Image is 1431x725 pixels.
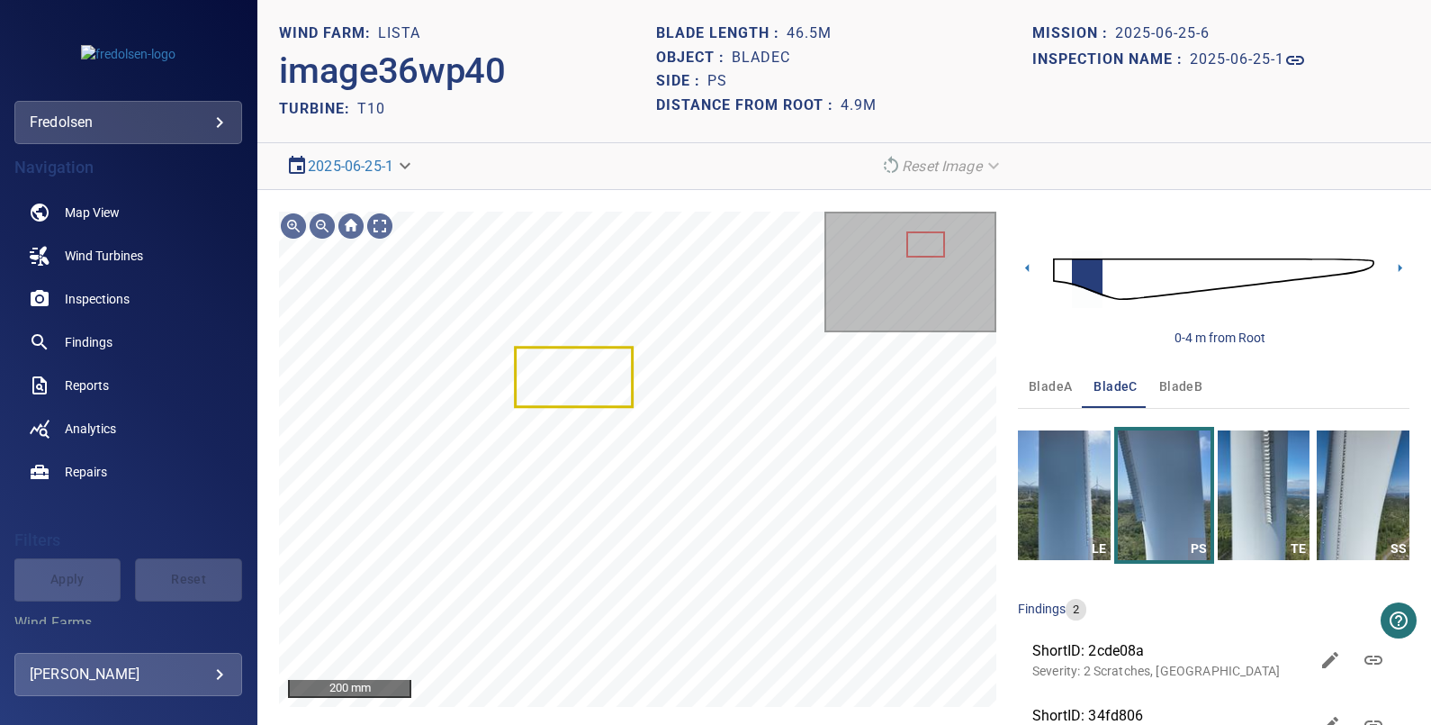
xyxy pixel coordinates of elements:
h1: 46.5m [787,25,832,42]
a: analytics noActive [14,407,242,450]
h2: image36wp40 [279,50,505,93]
a: findings noActive [14,321,242,364]
span: Reports [65,376,109,394]
h1: bladeC [732,50,790,67]
h1: Distance from root : [656,97,841,114]
div: TE [1287,538,1309,560]
a: reports noActive [14,364,242,407]
h1: Blade length : [656,25,787,42]
div: fredolsen [30,108,227,137]
h1: 4.9m [841,97,877,114]
div: 2025-06-25-1 [279,150,422,182]
span: Repairs [65,463,107,481]
h2: TURBINE: [279,100,357,117]
div: 0-4 m from Root [1174,329,1265,347]
span: findings [1018,602,1066,616]
span: ShortID: 2cde08a [1032,640,1309,662]
div: SS [1387,538,1409,560]
a: PS [1118,430,1210,560]
div: Zoom in [279,212,308,240]
a: repairs noActive [14,450,242,494]
h1: Lista [378,25,420,42]
span: Inspections [65,290,130,308]
div: PS [1188,538,1210,560]
a: LE [1018,430,1111,560]
h1: Inspection name : [1032,51,1190,68]
h1: Object : [656,50,732,67]
a: TE [1218,430,1310,560]
div: LE [1088,538,1111,560]
span: bladeB [1159,376,1202,398]
img: d [1053,240,1374,318]
h4: Filters [14,531,242,549]
span: 2 [1066,602,1086,619]
label: Wind Farms [14,616,242,630]
a: SS [1317,430,1409,560]
span: bladeC [1093,376,1137,398]
span: Map View [65,204,120,222]
a: windturbines noActive [14,234,242,277]
div: Go home [337,212,365,240]
a: inspections noActive [14,277,242,321]
h2: T10 [357,100,385,117]
h1: 2025-06-25-1 [1190,51,1284,68]
a: map noActive [14,191,242,234]
div: [PERSON_NAME] [30,660,227,689]
div: Reset Image [873,150,1011,182]
a: 2025-06-25-1 [1190,50,1306,71]
a: 2025-06-25-1 [308,158,393,175]
h1: WIND FARM: [279,25,378,42]
span: Findings [65,333,112,351]
h4: Navigation [14,159,242,177]
span: Wind Turbines [65,247,143,265]
h1: Mission : [1032,25,1115,42]
div: fredolsen [14,101,242,144]
div: Zoom out [308,212,337,240]
em: Reset Image [902,158,982,175]
span: bladeA [1029,376,1072,398]
h1: 2025-06-25-6 [1115,25,1210,42]
img: fredolsen-logo [81,45,175,63]
h1: Side : [656,73,707,90]
h1: PS [707,73,727,90]
p: Severity: 2 Scratches, [GEOGRAPHIC_DATA] [1032,662,1309,680]
span: Analytics [65,420,116,438]
div: Toggle full page [365,212,394,240]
